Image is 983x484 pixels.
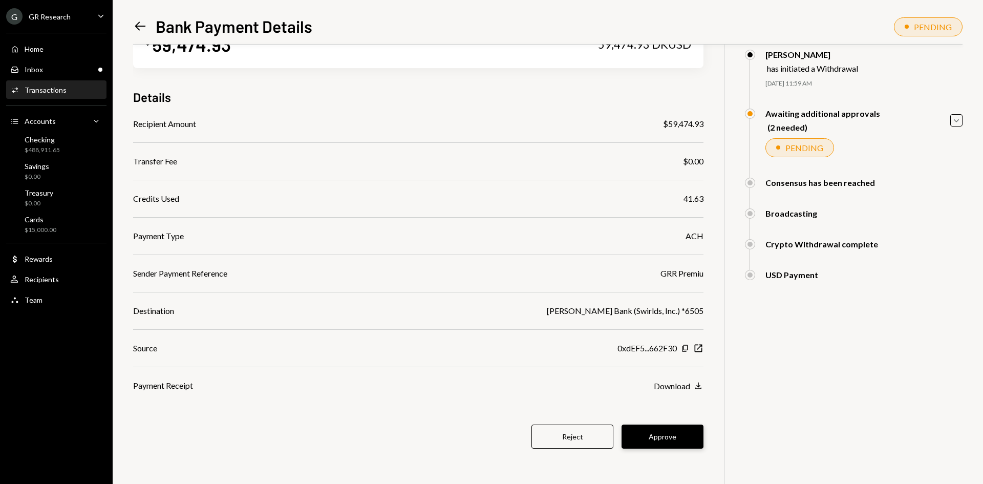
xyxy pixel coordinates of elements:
[6,290,106,309] a: Team
[6,8,23,25] div: G
[133,267,227,280] div: Sender Payment Reference
[531,425,613,449] button: Reject
[133,89,171,106] h3: Details
[765,208,817,218] div: Broadcasting
[765,109,880,118] div: Awaiting additional approvals
[767,122,880,132] div: (2 needed)
[6,212,106,237] a: Cards$15,000.00
[25,226,56,235] div: $15,000.00
[6,159,106,183] a: Savings$0.00
[133,342,157,354] div: Source
[765,239,878,249] div: Crypto Withdrawal complete
[6,270,106,288] a: Recipients
[765,178,875,187] div: Consensus has been reached
[683,193,703,205] div: 41.63
[6,132,106,157] a: Checking$488,911.65
[617,342,677,354] div: 0xdEF5...662F30
[25,65,43,74] div: Inbox
[6,60,106,78] a: Inbox
[25,275,59,284] div: Recipients
[785,143,823,153] div: PENDING
[25,146,60,155] div: $488,911.65
[29,12,71,21] div: GR Research
[767,64,858,73] div: has initiated a Withdrawal
[25,135,60,144] div: Checking
[765,50,858,59] div: [PERSON_NAME]
[133,155,177,167] div: Transfer Fee
[25,199,53,208] div: $0.00
[6,80,106,99] a: Transactions
[622,425,703,449] button: Approve
[25,86,67,94] div: Transactions
[133,305,174,317] div: Destination
[133,118,196,130] div: Recipient Amount
[683,155,703,167] div: $0.00
[25,173,49,181] div: $0.00
[25,296,42,304] div: Team
[25,215,56,224] div: Cards
[663,118,703,130] div: $59,474.93
[133,380,193,392] div: Payment Receipt
[6,39,106,58] a: Home
[765,79,963,88] div: [DATE] 11:59 AM
[133,193,179,205] div: Credits Used
[156,16,312,36] h1: Bank Payment Details
[6,112,106,130] a: Accounts
[25,162,49,171] div: Savings
[25,255,53,263] div: Rewards
[133,230,184,242] div: Payment Type
[654,381,690,391] div: Download
[25,117,56,125] div: Accounts
[765,270,818,280] div: USD Payment
[547,305,703,317] div: [PERSON_NAME] Bank (Swirlds, Inc.) *6505
[914,22,952,32] div: PENDING
[654,381,703,392] button: Download
[6,249,106,268] a: Rewards
[25,188,53,197] div: Treasury
[6,185,106,210] a: Treasury$0.00
[25,45,44,53] div: Home
[686,230,703,242] div: ACH
[660,267,703,280] div: GRR Premiu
